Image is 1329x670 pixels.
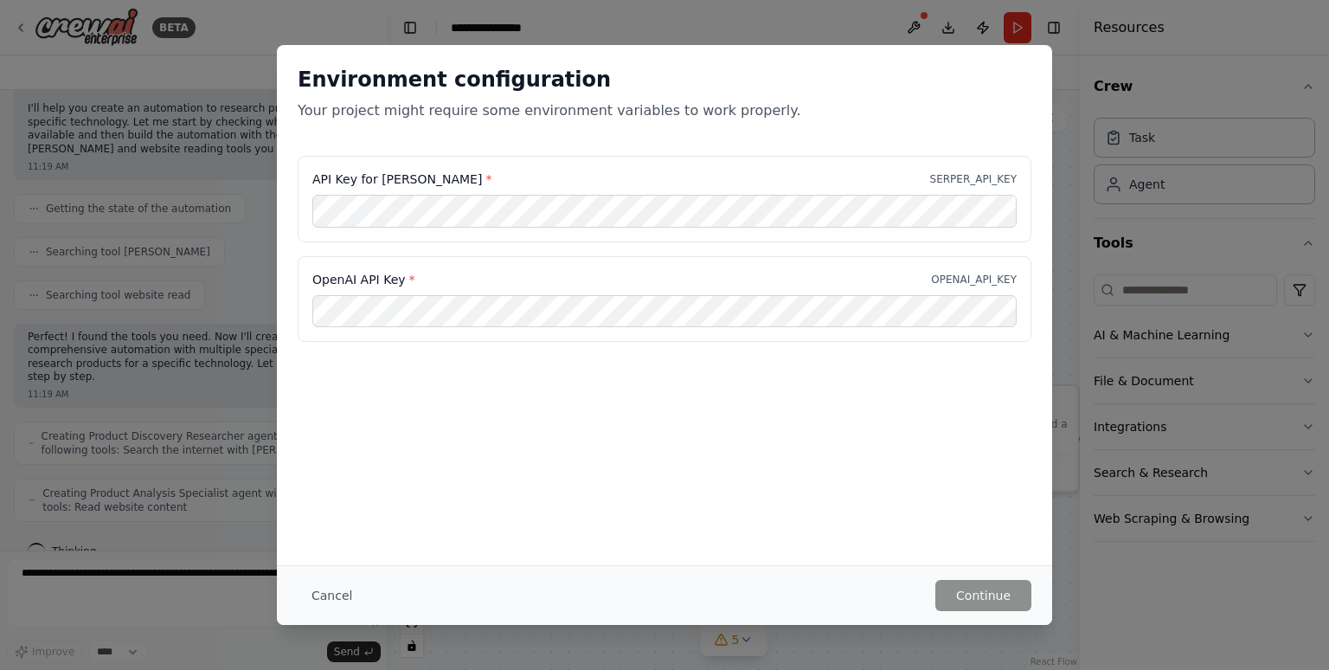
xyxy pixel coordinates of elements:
[312,271,415,288] label: OpenAI API Key
[931,273,1017,287] p: OPENAI_API_KEY
[298,66,1031,93] h2: Environment configuration
[312,171,491,188] label: API Key for [PERSON_NAME]
[935,580,1031,611] button: Continue
[298,580,366,611] button: Cancel
[930,172,1017,186] p: SERPER_API_KEY
[298,100,1031,121] p: Your project might require some environment variables to work properly.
